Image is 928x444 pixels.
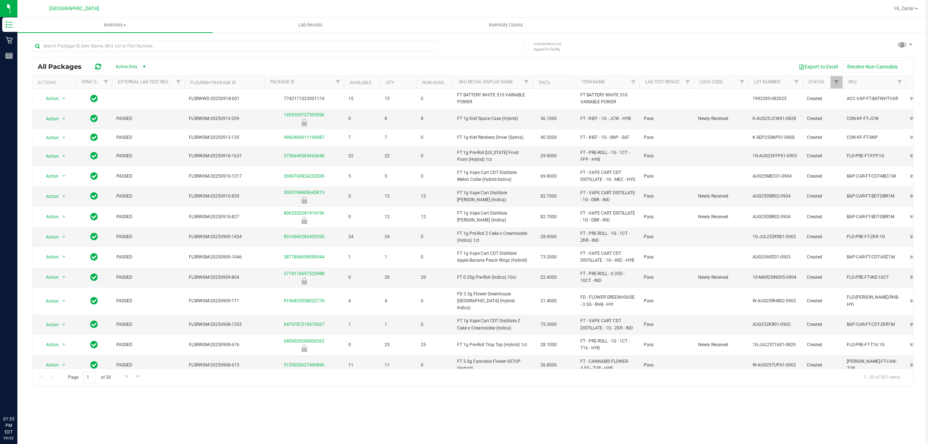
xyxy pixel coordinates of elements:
span: FT - PRE-ROLL - 0.35G - 10CT - IND [580,270,635,284]
span: Newly Received [698,274,744,281]
span: select [59,212,69,222]
a: 8062320281914196 [284,211,324,216]
span: Created [807,233,838,240]
span: select [59,151,69,161]
span: In Sync [90,296,98,306]
span: 12 [385,213,412,220]
a: Lab Results [213,17,408,33]
span: Pass [644,362,689,369]
a: Lock Code [700,79,723,84]
a: Filter [627,76,639,88]
span: FT 1g Pre-Roll [US_STATE] Frost Point (Hybrid) 1ct [457,149,528,163]
span: FLSRWGM-20250909-1454 [189,233,260,240]
a: Sync Status [82,79,109,84]
span: In Sync [90,94,98,104]
div: Newly Received [263,119,345,126]
span: FT 1g Kief Space Case (Hybrid) [457,115,528,122]
span: In Sync [90,113,98,124]
span: 20 [421,274,448,281]
p: 01:53 PM EDT [3,416,14,435]
span: Hi, Zaria! [894,5,914,11]
a: Filter [791,76,803,88]
span: FT BATTERY WHITE 510 VARIABLE POWER [457,92,528,105]
span: FLSRWGM-20250910-827 [189,213,260,220]
span: FT 1g Kief Reckless Driver (Sativa) [457,134,528,141]
button: Export to Excel [794,61,842,73]
span: 1 [385,321,412,328]
span: Include items not tagged for facility [534,41,570,52]
span: 12 [421,193,448,200]
span: 0 [421,134,448,141]
span: [GEOGRAPHIC_DATA] [49,5,99,12]
span: In Sync [90,212,98,222]
span: In Sync [90,252,98,262]
a: Inventory Counts [408,17,604,33]
span: 0 [421,254,448,261]
span: FLSRWGM-20250913-135 [189,134,260,141]
span: All Packages [38,63,89,71]
span: Inventory [17,22,213,28]
span: 29.9000 [537,151,560,161]
span: select [59,252,69,262]
span: PASSED [116,341,180,348]
span: PASSED [116,173,180,180]
span: FT - KIEF - 1G - JCW - HYB [580,115,635,122]
a: 8516960283429350 [284,234,324,239]
span: Newly Received [698,341,744,348]
span: PASSED [116,213,180,220]
span: Action [40,232,59,242]
span: Action [40,272,59,282]
span: 21.4000 [537,296,560,306]
span: Action [40,151,59,161]
span: 1 [348,321,376,328]
span: FLSRWGM-20250910-1217 [189,173,260,180]
a: Item Name [582,79,605,84]
span: Action [40,360,59,370]
span: FT 1g Vape Cart CDT Distillate Z Cake x Creamsickle (Indica) [457,318,528,331]
a: Filter [173,76,185,88]
span: 1G-JUL25ZKR01-0902 [753,233,798,240]
span: FT 1g Vape Cart CDT Distillate Apple Banana Peach Ringz (Hybrid) [457,250,528,264]
span: BAP-CAR-FT-CDT-ZKR1M [847,321,902,328]
span: AUG25DBR02-0904 [753,193,798,200]
a: Filter [736,76,748,88]
span: Action [40,191,59,202]
span: 25 [421,341,448,348]
span: Action [40,340,59,350]
span: 7 [385,134,412,141]
div: Newly Received [263,277,345,285]
span: PASSED [116,193,180,200]
span: CON-KF-FT-SNP [847,134,902,141]
div: Newly Received [263,345,345,352]
span: [PERSON_NAME]-FT-CAN-7UP [847,358,902,372]
a: Non-Available [422,80,455,85]
span: FT - PRE-ROLL - 1G - 1CT - T16 - HYB [580,338,635,352]
span: 0 [421,298,448,304]
span: 15 [348,95,376,102]
span: PASSED [116,274,180,281]
span: PASSED [116,254,180,261]
span: In Sync [90,272,98,282]
div: Newly Received [263,196,345,204]
span: Created [807,134,838,141]
span: W-AUG257UP01-0902 [753,362,798,369]
iframe: Resource center [7,386,29,408]
span: 1992285-082025 [753,95,798,102]
a: 6479787210070027 [284,322,324,327]
span: FLO-PRE-FT-ZKR.1G [847,233,902,240]
a: Flourish Package ID [190,80,236,85]
span: CON-KF-FT-JCW [847,115,902,122]
span: 1G-AUG25FFP01-0903 [753,153,798,159]
span: 4 [385,298,412,304]
span: FLO-PRE-FT-T16.1G [847,341,902,348]
span: 0 [348,115,376,122]
a: 5003768400645815 [284,190,324,195]
span: PASSED [116,298,180,304]
span: select [59,171,69,181]
span: PASSED [116,115,180,122]
span: Created [807,115,838,122]
span: In Sync [90,360,98,370]
span: select [59,320,69,330]
span: FT - KIEF - 1G - SNP - SAT [580,134,635,141]
span: select [59,191,69,202]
